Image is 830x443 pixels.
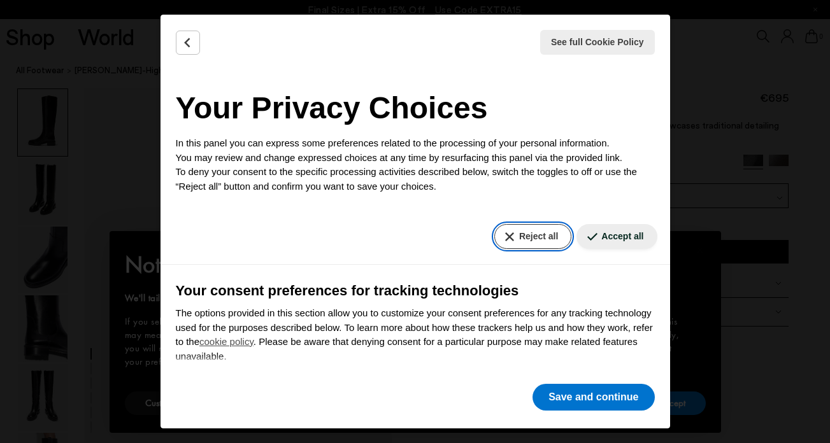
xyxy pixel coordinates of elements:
[199,336,254,347] a: cookie policy - link opens in a new tab
[551,36,644,49] span: See full Cookie Policy
[533,384,654,411] button: Save and continue
[176,85,655,131] h2: Your Privacy Choices
[176,280,655,301] h3: Your consent preferences for tracking technologies
[176,306,655,363] p: The options provided in this section allow you to customize your consent preferences for any trac...
[494,224,571,249] button: Reject all
[176,136,655,193] p: In this panel you can express some preferences related to the processing of your personal informa...
[176,31,200,55] button: Back
[576,224,657,249] button: Accept all
[540,30,655,55] button: See full Cookie Policy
